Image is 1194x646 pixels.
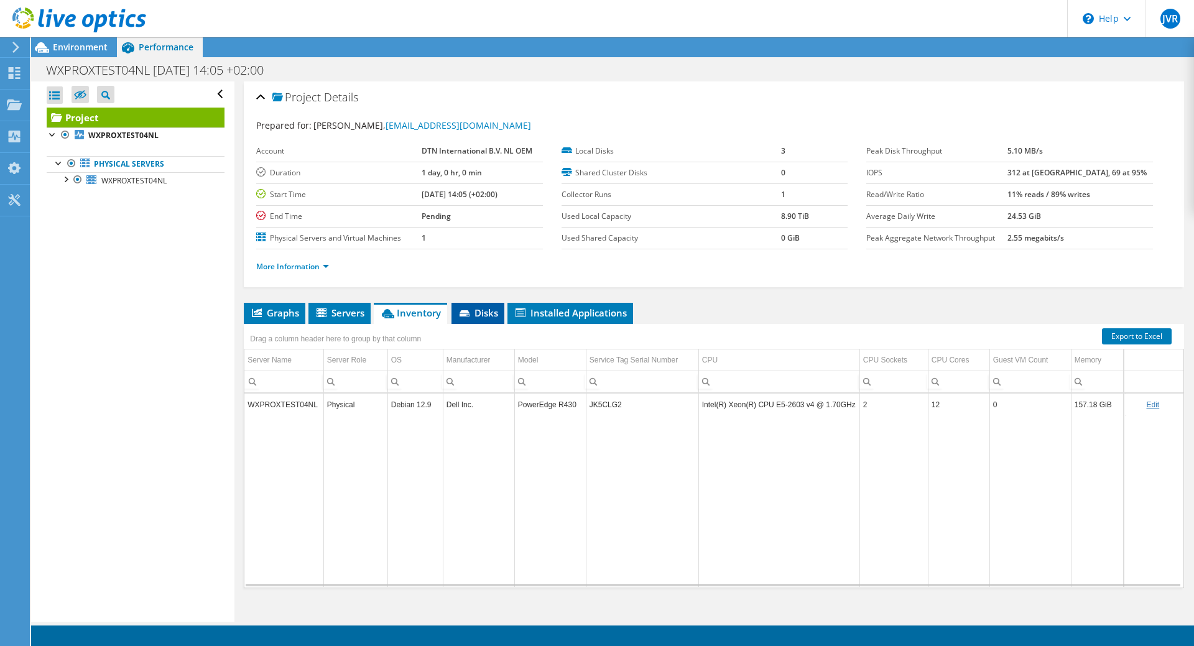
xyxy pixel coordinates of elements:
label: Physical Servers and Virtual Machines [256,232,422,244]
label: Peak Aggregate Network Throughput [866,232,1007,244]
svg: \n [1083,13,1094,24]
td: Column Memory, Filter cell [1071,371,1126,392]
td: Column Service Tag Serial Number, Filter cell [586,371,698,392]
td: CPU Column [698,349,859,371]
b: 24.53 GiB [1007,211,1041,221]
a: Export to Excel [1102,328,1172,344]
td: Column CPU, Value Intel(R) Xeon(R) CPU E5-2603 v4 @ 1.70GHz [698,394,859,415]
div: Guest VM Count [993,353,1048,367]
td: Column Service Tag Serial Number, Value JK5CLG2 [586,394,698,415]
a: [EMAIL_ADDRESS][DOMAIN_NAME] [386,119,531,131]
td: Column Server Role, Filter cell [323,371,387,392]
span: Graphs [250,307,299,319]
td: Column CPU Cores, Value 12 [928,394,989,415]
div: CPU Cores [932,353,970,367]
label: Collector Runs [562,188,781,201]
td: Column Server Name, Value WXPROXTEST04NL [244,394,323,415]
label: Used Shared Capacity [562,232,781,244]
span: [PERSON_NAME], [313,119,531,131]
td: Column Guest VM Count, Value 0 [989,394,1071,415]
label: Prepared for: [256,119,312,131]
td: Server Role Column [323,349,387,371]
span: JVR [1160,9,1180,29]
td: Manufacturer Column [443,349,514,371]
a: WXPROXTEST04NL [47,127,224,144]
td: Model Column [514,349,586,371]
td: Column Model, Value PowerEdge R430 [514,394,586,415]
td: Column OS, Value Debian 12.9 [387,394,443,415]
td: Memory Column [1071,349,1126,371]
div: Server Name [248,353,292,367]
span: Details [324,90,358,104]
b: 11% reads / 89% writes [1007,189,1090,200]
label: Used Local Capacity [562,210,781,223]
span: Inventory [380,307,441,319]
label: Read/Write Ratio [866,188,1007,201]
b: Pending [422,211,451,221]
td: Column Server Name, Filter cell [244,371,323,392]
label: IOPS [866,167,1007,179]
td: Column Memory, Value 157.18 GiB [1071,394,1126,415]
b: 1 [781,189,785,200]
td: Column Manufacturer, Filter cell [443,371,514,392]
a: Edit [1146,400,1159,409]
td: Column CPU Cores, Filter cell [928,371,989,392]
b: 3 [781,145,785,156]
td: Column CPU, Filter cell [698,371,859,392]
div: Server Role [327,353,366,367]
td: Guest VM Count Column [989,349,1071,371]
b: [DATE] 14:05 (+02:00) [422,189,497,200]
div: Service Tag Serial Number [590,353,678,367]
span: Servers [315,307,364,319]
span: Installed Applications [514,307,627,319]
td: Column Guest VM Count, Filter cell [989,371,1071,392]
td: OS Column [387,349,443,371]
a: Project [47,108,224,127]
b: 1 [422,233,426,243]
td: Column Manufacturer, Value Dell Inc. [443,394,514,415]
td: Column CPU Sockets, Filter cell [859,371,928,392]
div: Physical [327,397,384,412]
td: Server Name Column [244,349,323,371]
div: CPU [702,353,718,367]
span: Project [272,91,321,104]
a: WXPROXTEST04NL [47,172,224,188]
b: 2.55 megabits/s [1007,233,1064,243]
b: 0 [781,167,785,178]
div: Model [518,353,539,367]
b: 5.10 MB/s [1007,145,1043,156]
label: Shared Cluster Disks [562,167,781,179]
td: Service Tag Serial Number Column [586,349,698,371]
div: Data grid [244,324,1184,588]
td: CPU Cores Column [928,349,989,371]
label: Duration [256,167,422,179]
span: Environment [53,41,108,53]
label: End Time [256,210,422,223]
h1: WXPROXTEST04NL [DATE] 14:05 +02:00 [40,63,283,77]
div: OS [391,353,402,367]
label: Account [256,145,422,157]
a: More Information [256,261,329,272]
b: 312 at [GEOGRAPHIC_DATA], 69 at 95% [1007,167,1147,178]
label: Start Time [256,188,422,201]
span: Disks [458,307,498,319]
td: Column CPU Sockets, Value 2 [859,394,928,415]
b: 0 GiB [781,233,800,243]
b: 1 day, 0 hr, 0 min [422,167,482,178]
label: Local Disks [562,145,781,157]
a: Physical Servers [47,156,224,172]
span: WXPROXTEST04NL [101,175,167,186]
label: Average Daily Write [866,210,1007,223]
td: Column OS, Filter cell [387,371,443,392]
label: Peak Disk Throughput [866,145,1007,157]
div: Drag a column header here to group by that column [247,330,424,348]
td: Column Server Role, Value Physical [323,394,387,415]
td: Column Model, Filter cell [514,371,586,392]
div: CPU Sockets [863,353,907,367]
div: Memory [1075,353,1101,367]
div: Manufacturer [447,353,491,367]
b: WXPROXTEST04NL [88,130,159,141]
b: 8.90 TiB [781,211,809,221]
span: Performance [139,41,193,53]
b: DTN International B.V. NL OEM [422,145,532,156]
